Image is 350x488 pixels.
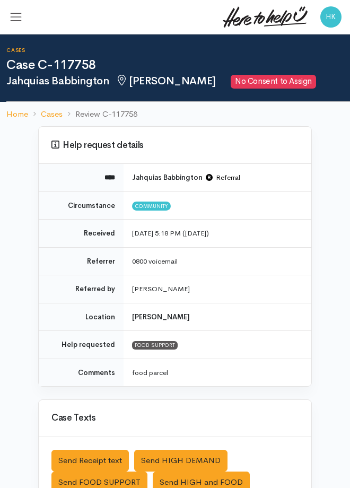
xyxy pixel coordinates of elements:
[6,47,350,53] h6: Cases
[320,11,342,21] a: HK
[39,303,124,331] td: Location
[132,341,178,350] div: FOOD SUPPORT
[6,108,28,120] a: Home
[39,359,124,386] td: Comments
[6,58,350,72] h1: Case C-117758
[206,173,240,182] span: Referral
[51,413,299,423] h3: Case Texts
[320,6,342,28] span: HK
[51,450,129,472] button: Send Receipt text
[132,202,171,210] span: Community
[63,108,137,120] li: Review C-117758
[51,140,299,151] h3: Help request details
[132,312,190,321] b: [PERSON_NAME]
[115,74,215,88] span: [PERSON_NAME]
[41,108,63,120] a: Cases
[124,220,311,248] td: [DATE] 5:18 PM ([DATE])
[39,247,124,275] td: Referrer
[124,359,311,386] td: food parcel
[223,6,308,28] img: heretohelpu.svg
[6,75,350,88] h2: Jahquias Babbington
[39,220,124,248] td: Received
[39,191,124,220] td: Circumstance
[39,275,124,303] td: Referred by
[39,331,124,359] td: Help requested
[231,75,316,88] span: No Consent to Assign
[132,173,203,182] b: Jahquias Babbington
[124,275,311,303] td: [PERSON_NAME]
[134,450,227,472] button: Send HIGH DEMAND
[124,247,311,275] td: 0800 voicemail
[8,7,23,27] button: Toggle navigation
